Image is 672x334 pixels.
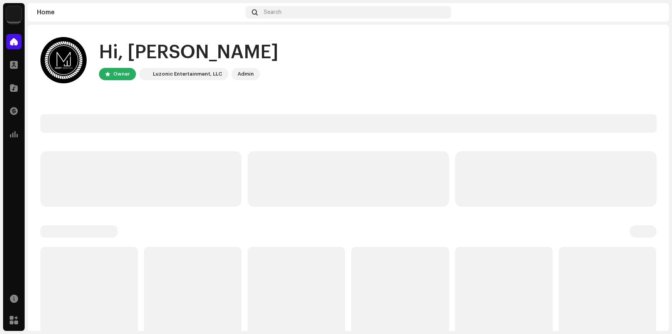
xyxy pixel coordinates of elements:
[264,9,282,15] span: Search
[647,6,660,19] img: 44baa359-e5fb-470a-8f2c-ea01345deccd
[153,69,222,79] div: Luzonic Entertainment, LLC
[6,6,22,22] img: 3f8b1ee6-8fa8-4d5b-9023-37de06d8e731
[238,69,254,79] div: Admin
[40,37,87,83] img: 44baa359-e5fb-470a-8f2c-ea01345deccd
[99,40,278,65] div: Hi, [PERSON_NAME]
[113,69,130,79] div: Owner
[141,69,150,79] img: 3f8b1ee6-8fa8-4d5b-9023-37de06d8e731
[37,9,243,15] div: Home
